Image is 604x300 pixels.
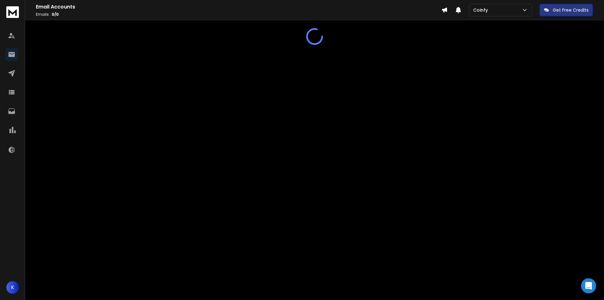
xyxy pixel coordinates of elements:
button: K [6,281,19,294]
div: Open Intercom Messenger [581,278,596,293]
span: 0 / 0 [52,12,59,17]
p: Coinfy [473,7,490,13]
img: logo [6,6,19,18]
button: Get Free Credits [540,4,593,16]
p: Get Free Credits [553,7,589,13]
h1: Email Accounts [36,3,441,11]
p: Emails : [36,12,441,17]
